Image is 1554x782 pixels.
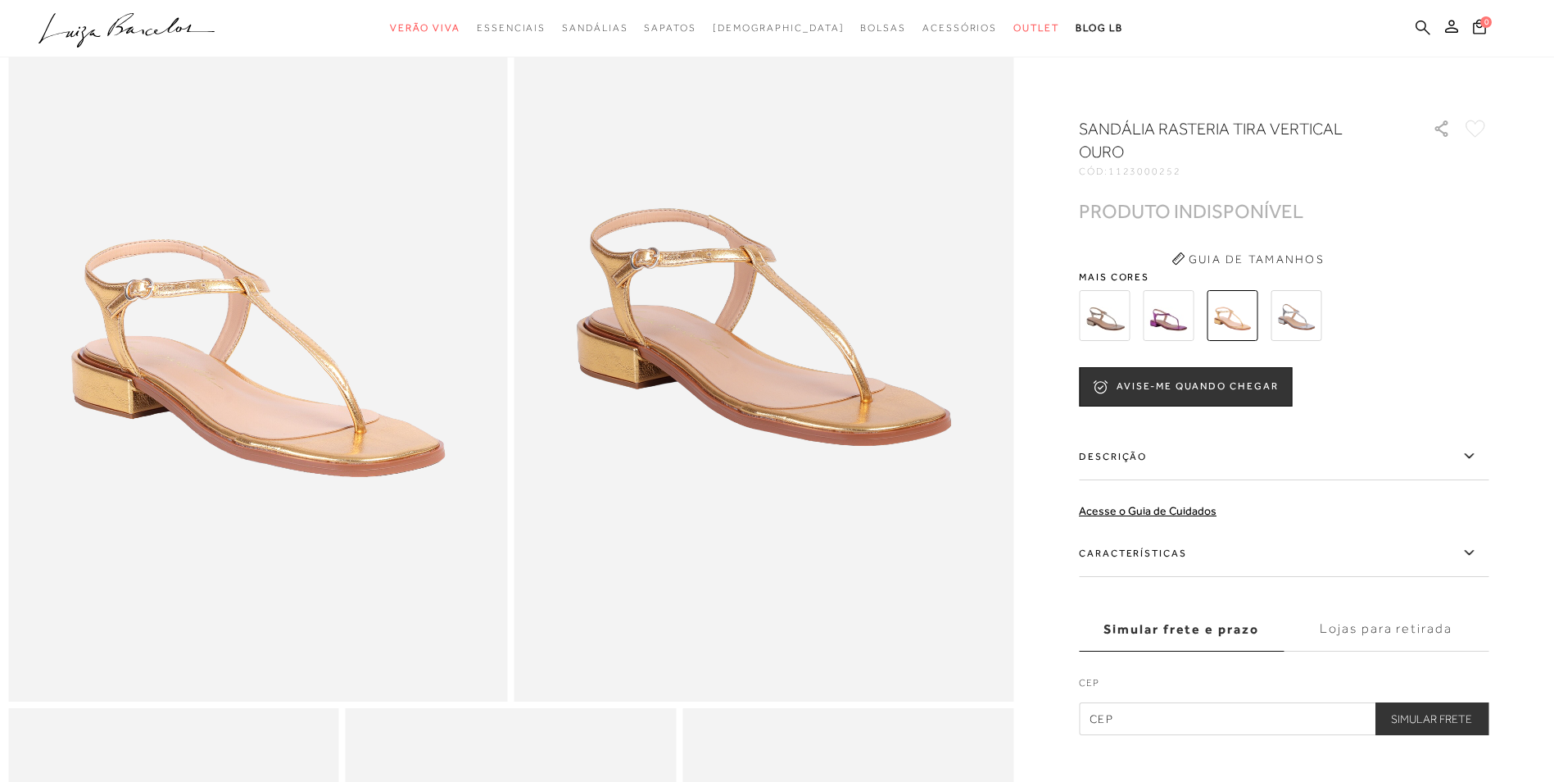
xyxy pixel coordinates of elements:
[1166,246,1330,272] button: Guia de Tamanhos
[860,13,906,43] a: categoryNavScreenReaderText
[1079,675,1488,698] label: CEP
[713,22,845,34] span: [DEMOGRAPHIC_DATA]
[562,13,627,43] a: categoryNavScreenReaderText
[1480,16,1492,28] span: 0
[644,22,695,34] span: Sapatos
[1079,202,1303,220] div: PRODUTO INDISPONÍVEL
[1079,290,1130,341] img: SANDÁLIA RASTEIRA TIRA VERTICAL DOURADA
[562,22,627,34] span: Sandálias
[1079,117,1386,163] h1: SANDÁLIA RASTERIA TIRA VERTICAL OURO
[1079,607,1284,652] label: Simular frete e prazo
[1076,13,1123,43] a: BLOG LB
[1207,290,1257,341] img: SANDÁLIA RASTERIA TIRA VERTICAL OURO
[1076,22,1123,34] span: BLOG LB
[1079,504,1216,517] a: Acesse o Guia de Cuidados
[1468,18,1491,40] button: 0
[922,22,997,34] span: Acessórios
[1079,272,1488,282] span: Mais cores
[1079,367,1292,407] button: AVISE-ME QUANDO CHEGAR
[1271,290,1321,341] img: SANDÁLIA RASTERIA TIRA VERTICAL PRATA
[1079,530,1488,577] label: Características
[644,13,695,43] a: categoryNavScreenReaderText
[477,13,546,43] a: categoryNavScreenReaderText
[1143,290,1194,341] img: Sandália rasteira tira vertical rosa
[1079,702,1488,735] input: CEP
[713,13,845,43] a: noSubCategoriesText
[477,22,546,34] span: Essenciais
[922,13,997,43] a: categoryNavScreenReaderText
[1079,433,1488,480] label: Descrição
[1284,607,1488,652] label: Lojas para retirada
[1013,22,1059,34] span: Outlet
[390,22,460,34] span: Verão Viva
[1079,166,1407,176] div: CÓD:
[860,22,906,34] span: Bolsas
[1108,166,1181,177] span: 1123000252
[390,13,460,43] a: categoryNavScreenReaderText
[1013,13,1059,43] a: categoryNavScreenReaderText
[1375,702,1488,735] button: Simular Frete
